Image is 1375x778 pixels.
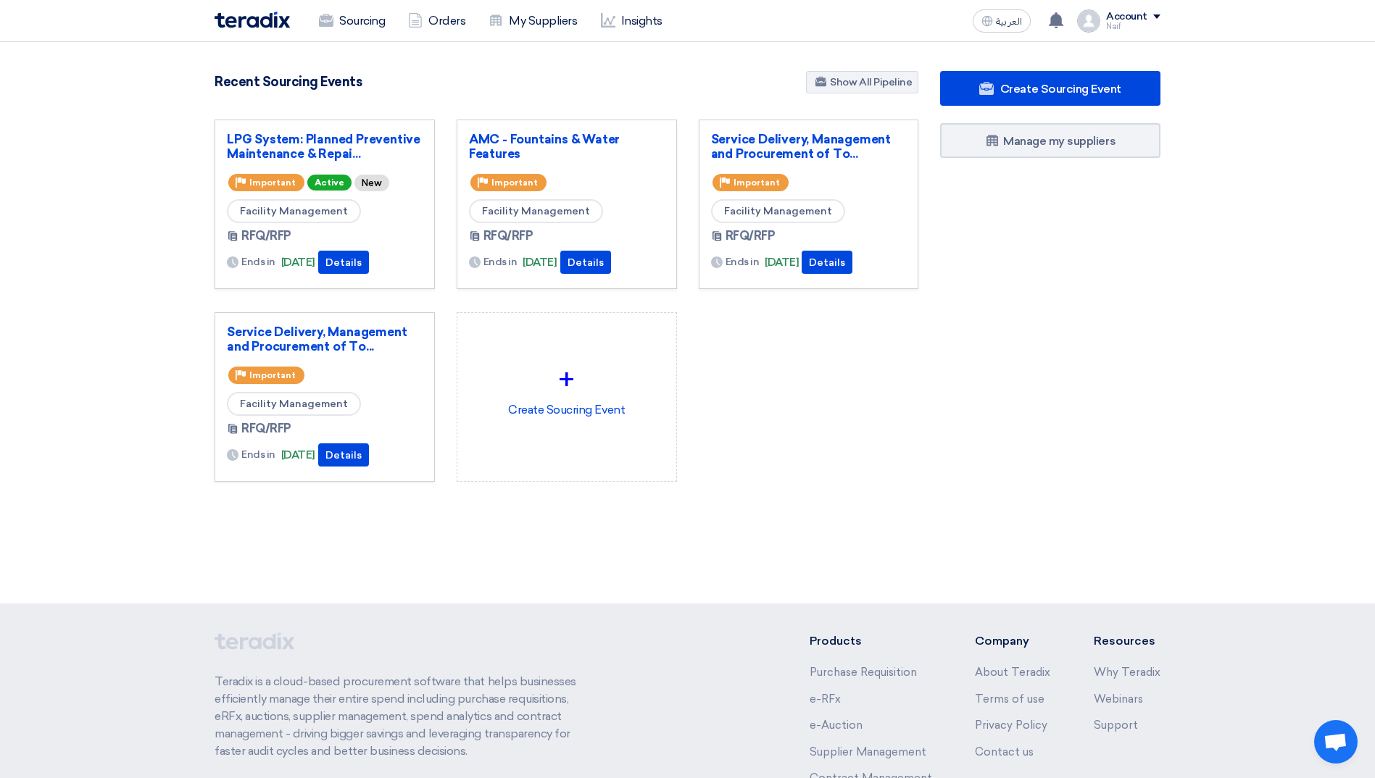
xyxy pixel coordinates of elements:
[227,392,361,416] span: Facility Management
[765,254,799,271] span: [DATE]
[1094,693,1143,706] a: Webinars
[810,632,932,650] li: Products
[396,5,477,37] a: Orders
[1106,11,1147,23] div: Account
[1106,22,1160,30] div: Naif
[1077,9,1100,33] img: profile_test.png
[469,358,665,401] div: +
[215,673,593,760] p: Teradix is a cloud-based procurement software that helps businesses efficiently manage their enti...
[318,443,369,467] button: Details
[477,5,589,37] a: My Suppliers
[227,325,423,354] a: Service Delivery, Management and Procurement of To...
[1094,666,1160,679] a: Why Teradix
[241,420,291,438] span: RFQ/RFP
[491,177,538,188] span: Important
[307,175,352,191] span: Active
[241,254,275,269] span: Ends in
[215,12,290,28] img: Teradix logo
[940,123,1160,158] a: Manage my suppliers
[996,17,1022,27] span: العربية
[975,632,1050,650] li: Company
[281,254,315,271] span: [DATE]
[589,5,674,37] a: Insights
[1000,82,1121,96] span: Create Sourcing Event
[307,5,396,37] a: Sourcing
[975,719,1047,732] a: Privacy Policy
[281,447,315,464] span: [DATE]
[483,227,533,245] span: RFQ/RFP
[802,251,852,274] button: Details
[973,9,1031,33] button: العربية
[227,199,361,223] span: Facility Management
[975,666,1050,679] a: About Teradix
[734,177,780,188] span: Important
[215,74,362,90] h4: Recent Sourcing Events
[810,693,841,706] a: e-RFx
[483,254,518,269] span: Ends in
[249,177,296,188] span: Important
[711,132,907,161] a: Service Delivery, Management and Procurement of To...
[1094,632,1160,650] li: Resources
[810,666,917,679] a: Purchase Requisition
[726,254,760,269] span: Ends in
[711,199,845,223] span: Facility Management
[810,719,863,732] a: e-Auction
[249,370,296,380] span: Important
[560,251,611,274] button: Details
[975,693,1044,706] a: Terms of use
[241,447,275,462] span: Ends in
[241,227,291,245] span: RFQ/RFP
[354,175,389,191] div: New
[469,132,665,161] a: AMC - Fountains & Water Features
[975,745,1034,758] a: Contact us
[726,227,776,245] span: RFQ/RFP
[227,132,423,161] a: LPG System: Planned Preventive Maintenance & Repai...
[806,71,918,93] a: Show All Pipeline
[1314,720,1358,764] div: Open chat
[523,254,557,271] span: [DATE]
[810,745,926,758] a: Supplier Management
[318,251,369,274] button: Details
[469,199,603,223] span: Facility Management
[469,325,665,452] div: Create Soucring Event
[1094,719,1138,732] a: Support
